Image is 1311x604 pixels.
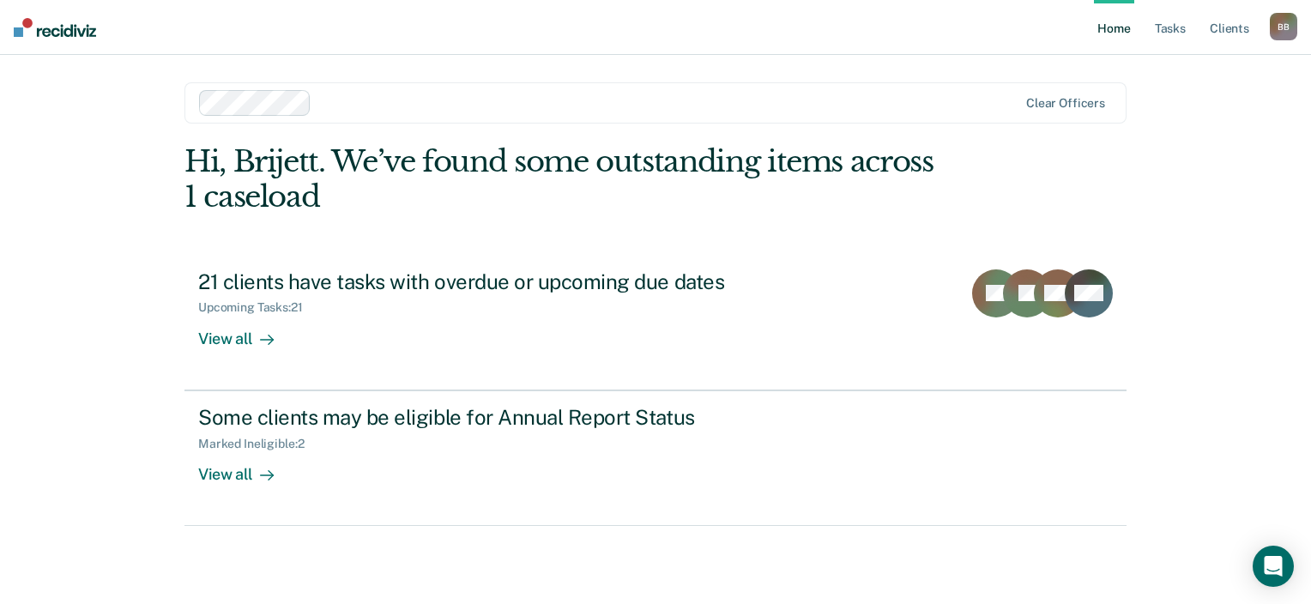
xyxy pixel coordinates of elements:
[1270,13,1297,40] button: BB
[198,405,800,430] div: Some clients may be eligible for Annual Report Status
[1270,13,1297,40] div: B B
[198,450,294,484] div: View all
[184,144,938,214] div: Hi, Brijett. We’ve found some outstanding items across 1 caseload
[1026,96,1105,111] div: Clear officers
[198,300,317,315] div: Upcoming Tasks : 21
[198,315,294,348] div: View all
[184,256,1127,390] a: 21 clients have tasks with overdue or upcoming due datesUpcoming Tasks:21View all
[198,437,317,451] div: Marked Ineligible : 2
[1253,546,1294,587] div: Open Intercom Messenger
[184,390,1127,526] a: Some clients may be eligible for Annual Report StatusMarked Ineligible:2View all
[14,18,96,37] img: Recidiviz
[198,269,800,294] div: 21 clients have tasks with overdue or upcoming due dates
